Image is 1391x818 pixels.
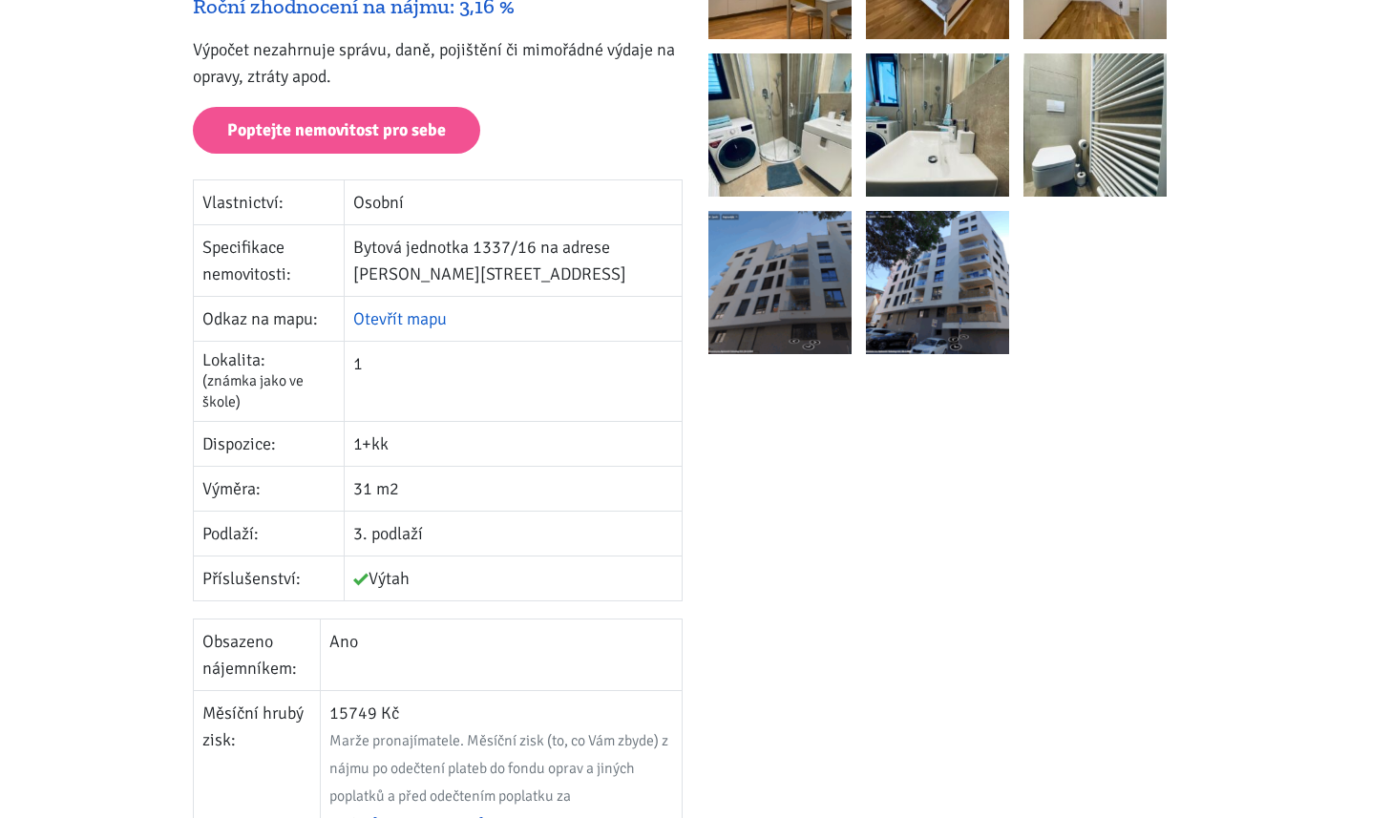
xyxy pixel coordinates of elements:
[194,179,345,224] td: Vlastnictví:
[344,511,682,556] td: 3. podlaží
[344,421,682,466] td: 1+kk
[344,341,682,421] td: 1
[344,556,682,600] td: Výtah
[353,308,447,329] a: Otevřít mapu
[344,224,682,296] td: Bytová jednotka 1337/16 na adrese [PERSON_NAME][STREET_ADDRESS]
[194,296,345,341] td: Odkaz na mapu:
[194,466,345,511] td: Výměra:
[194,341,345,421] td: Lokalita:
[193,107,480,154] a: Poptejte nemovitost pro sebe
[194,224,345,296] td: Specifikace nemovitosti:
[194,619,321,690] td: Obsazeno nájemníkem:
[344,466,682,511] td: 31 m2
[202,371,304,411] span: (známka jako ve škole)
[194,511,345,556] td: Podlaží:
[344,179,682,224] td: Osobní
[193,36,683,90] p: Výpočet nezahrnuje správu, daně, pojištění či mimořádné výdaje na opravy, ztráty apod.
[194,556,345,600] td: Příslušenství:
[320,619,682,690] td: Ano
[194,421,345,466] td: Dispozice:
